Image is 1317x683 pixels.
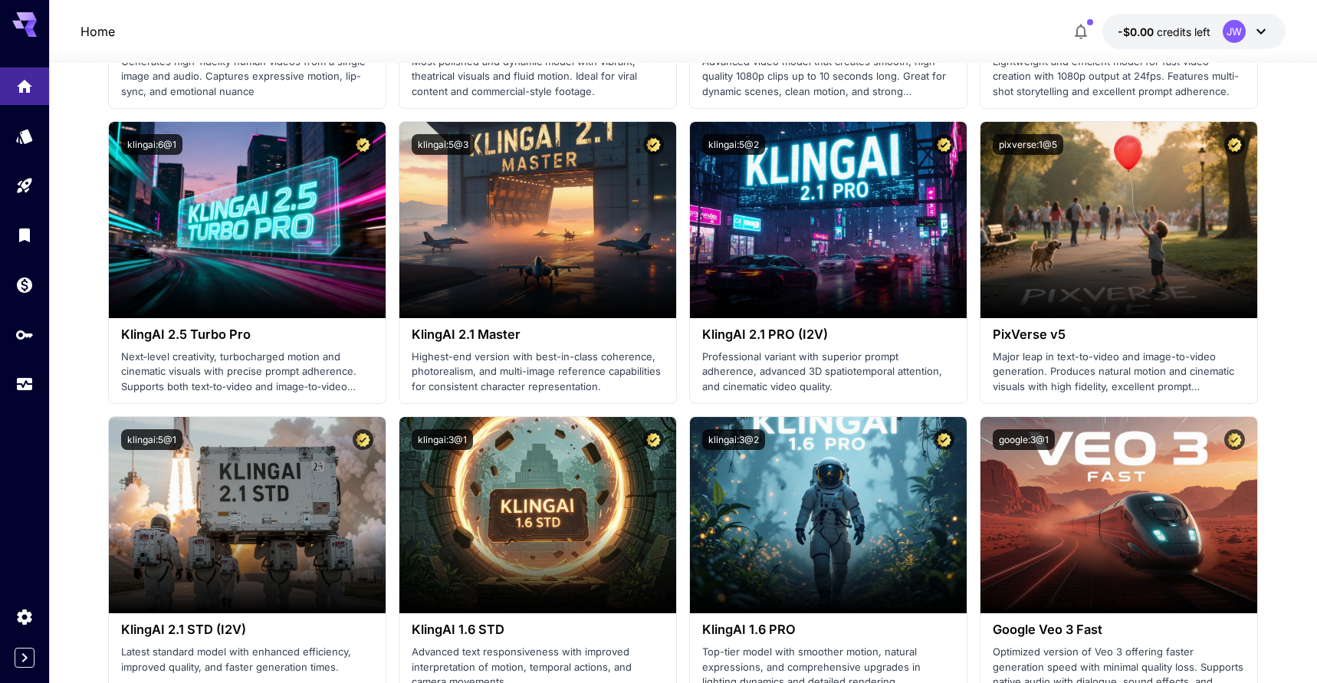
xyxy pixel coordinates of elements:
[1224,429,1245,450] button: Certified Model – Vetted for best performance and includes a commercial license.
[399,417,676,613] img: alt
[993,134,1063,155] button: pixverse:1@5
[15,275,34,294] div: Wallet
[121,622,373,637] h3: KlingAI 2.1 STD (I2V)
[121,645,373,675] p: Latest standard model with enhanced efficiency, improved quality, and faster generation times.
[15,225,34,245] div: Library
[121,134,182,155] button: klingai:6@1
[80,22,115,41] a: Home
[643,134,664,155] button: Certified Model – Vetted for best performance and includes a commercial license.
[1118,24,1210,40] div: -$0.0006
[412,350,664,395] p: Highest-end version with best-in-class coherence, photorealism, and multi-image reference capabil...
[121,327,373,342] h3: KlingAI 2.5 Turbo Pro
[15,176,34,195] div: Playground
[80,22,115,41] nav: breadcrumb
[702,622,954,637] h3: KlingAI 1.6 PRO
[15,126,34,146] div: Models
[109,417,386,613] img: alt
[1157,25,1210,38] span: credits left
[412,622,664,637] h3: KlingAI 1.6 STD
[934,429,954,450] button: Certified Model – Vetted for best performance and includes a commercial license.
[702,134,765,155] button: klingai:5@2
[15,375,34,394] div: Usage
[1223,20,1246,43] div: JW
[353,134,373,155] button: Certified Model – Vetted for best performance and includes a commercial license.
[1224,134,1245,155] button: Certified Model – Vetted for best performance and includes a commercial license.
[702,327,954,342] h3: KlingAI 2.1 PRO (I2V)
[1118,25,1157,38] span: -$0.00
[690,122,967,318] img: alt
[993,350,1245,395] p: Major leap in text-to-video and image-to-video generation. Produces natural motion and cinematic ...
[412,327,664,342] h3: KlingAI 2.1 Master
[702,350,954,395] p: Professional variant with superior prompt adherence, advanced 3D spatiotemporal attention, and ci...
[412,429,473,450] button: klingai:3@1
[121,54,373,100] p: Generates high-fidelity human videos from a single image and audio. Captures expressive motion, l...
[980,122,1257,318] img: alt
[993,622,1245,637] h3: Google Veo 3 Fast
[121,350,373,395] p: Next‑level creativity, turbocharged motion and cinematic visuals with precise prompt adherence. S...
[993,54,1245,100] p: Lightweight and efficient model for fast video creation with 1080p output at 24fps. Features mult...
[109,122,386,318] img: alt
[1102,14,1286,49] button: -$0.0006JW
[121,429,182,450] button: klingai:5@1
[702,429,765,450] button: klingai:3@2
[993,429,1055,450] button: google:3@1
[993,327,1245,342] h3: PixVerse v5
[15,325,34,344] div: API Keys
[702,54,954,100] p: Advanced video model that creates smooth, high-quality 1080p clips up to 10 seconds long. Great f...
[412,134,475,155] button: klingai:5@3
[643,429,664,450] button: Certified Model – Vetted for best performance and includes a commercial license.
[353,429,373,450] button: Certified Model – Vetted for best performance and includes a commercial license.
[412,54,664,100] p: Most polished and dynamic model with vibrant, theatrical visuals and fluid motion. Ideal for vira...
[15,648,34,668] button: Expand sidebar
[690,417,967,613] img: alt
[15,607,34,626] div: Settings
[15,72,34,91] div: Home
[980,417,1257,613] img: alt
[934,134,954,155] button: Certified Model – Vetted for best performance and includes a commercial license.
[399,122,676,318] img: alt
